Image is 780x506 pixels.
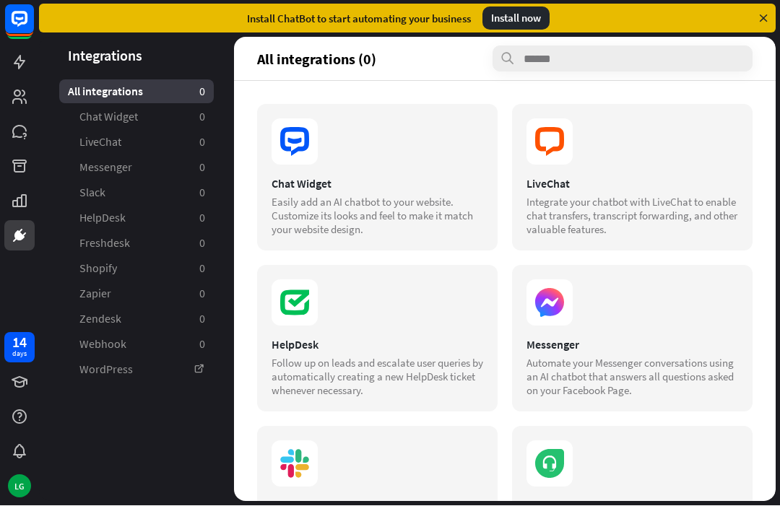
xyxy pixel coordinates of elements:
aside: 0 [199,236,205,251]
span: Shopify [79,261,117,276]
a: Zendesk 0 [59,307,214,331]
a: Messenger 0 [59,156,214,180]
div: LG [8,475,31,498]
div: LiveChat [526,177,738,191]
aside: 0 [199,135,205,150]
a: Zapier 0 [59,282,214,306]
a: LiveChat 0 [59,131,214,154]
a: Chat Widget 0 [59,105,214,129]
aside: 0 [199,160,205,175]
a: Webhook 0 [59,333,214,357]
a: Slack 0 [59,181,214,205]
div: Easily add an AI chatbot to your website. Customize its looks and feel to make it match your webs... [272,196,483,237]
div: Install ChatBot to start automating your business [247,12,471,26]
a: 14 days [4,333,35,363]
span: Chat Widget [79,110,138,125]
aside: 0 [199,186,205,201]
aside: 0 [199,261,205,276]
span: Freshdesk [79,236,130,251]
a: HelpDesk 0 [59,206,214,230]
div: Install now [482,7,550,30]
a: Freshdesk 0 [59,232,214,256]
a: Shopify 0 [59,257,214,281]
section: All integrations (0) [257,46,753,72]
span: Messenger [79,160,132,175]
div: Chat Widget [272,177,483,191]
a: WordPress [59,358,214,382]
aside: 0 [199,110,205,125]
aside: 0 [199,287,205,302]
span: All integrations [68,84,143,100]
div: days [12,349,27,359]
div: 14 [12,336,27,349]
span: Zapier [79,287,111,302]
button: Open LiveChat chat widget [12,6,55,49]
span: HelpDesk [79,211,126,226]
span: Zendesk [79,312,121,327]
aside: 0 [199,312,205,327]
div: Automate your Messenger conversations using an AI chatbot that answers all questions asked on you... [526,357,738,398]
aside: 0 [199,211,205,226]
span: Webhook [79,337,126,352]
span: LiveChat [79,135,121,150]
div: Integrate your chatbot with LiveChat to enable chat transfers, transcript forwarding, and other v... [526,196,738,237]
span: Slack [79,186,105,201]
header: Integrations [39,46,234,66]
aside: 0 [199,337,205,352]
div: Follow up on leads and escalate user queries by automatically creating a new HelpDesk ticket when... [272,357,483,398]
div: HelpDesk [272,338,483,352]
aside: 0 [199,84,205,100]
div: Messenger [526,338,738,352]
